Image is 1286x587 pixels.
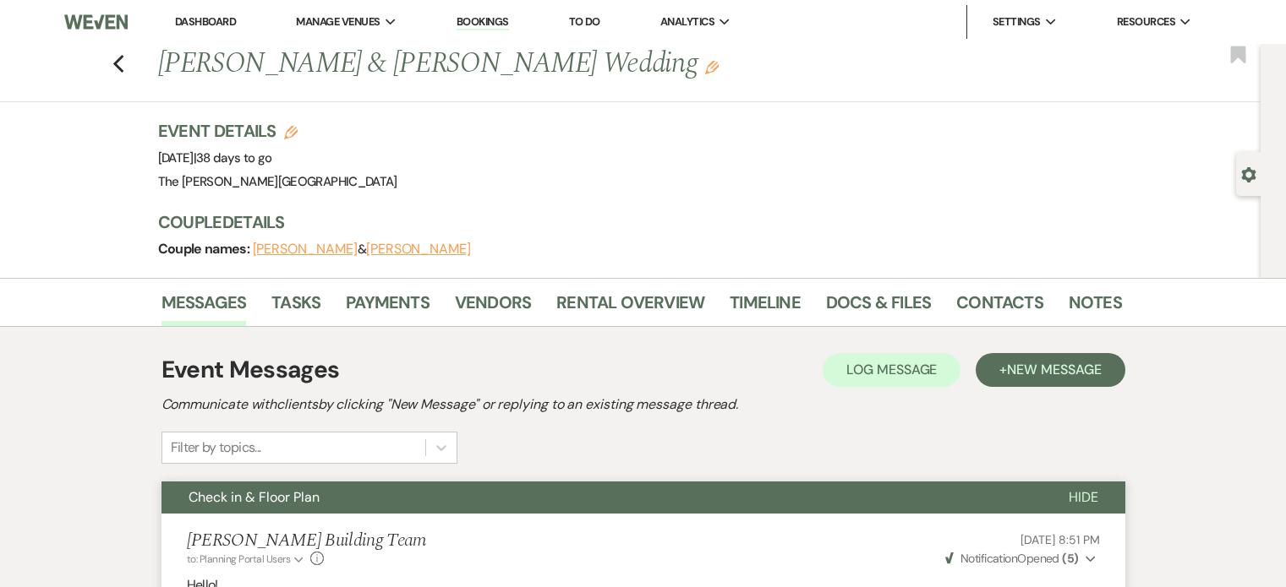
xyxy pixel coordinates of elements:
h5: [PERSON_NAME] Building Team [187,530,427,552]
a: To Do [569,14,600,29]
a: Bookings [457,14,509,30]
span: Couple names: [158,240,253,258]
h2: Communicate with clients by clicking "New Message" or replying to an existing message thread. [161,394,1125,415]
button: Log Message [823,353,960,387]
a: Dashboard [175,14,236,29]
h3: Couple Details [158,210,1105,234]
h3: Event Details [158,119,397,143]
button: Open lead details [1241,166,1256,182]
a: Messages [161,289,247,326]
span: 38 days to go [196,149,272,166]
a: Contacts [956,289,1043,326]
span: Opened [945,551,1079,566]
span: Check in & Floor Plan [189,488,320,506]
button: [PERSON_NAME] [366,242,471,256]
span: [DATE] [158,149,272,166]
span: Analytics [660,14,714,30]
span: to: Planning Portal Users [187,552,291,566]
span: Hide [1069,488,1098,506]
span: Log Message [846,361,937,378]
img: Weven Logo [64,4,128,40]
a: Tasks [271,289,320,326]
a: Timeline [730,289,801,326]
button: +New Message [976,353,1125,387]
button: NotificationOpened (5) [943,550,1100,568]
span: Notification [960,551,1017,566]
a: Docs & Files [826,289,931,326]
h1: Event Messages [161,352,340,388]
div: Filter by topics... [171,438,261,458]
span: The [PERSON_NAME][GEOGRAPHIC_DATA] [158,173,397,190]
button: Edit [705,59,719,74]
button: [PERSON_NAME] [253,242,358,256]
a: Notes [1069,289,1122,326]
span: | [194,149,272,166]
span: Resources [1117,14,1175,30]
strong: ( 5 ) [1062,551,1078,566]
span: [DATE] 8:51 PM [1021,532,1099,547]
a: Rental Overview [556,289,704,326]
h1: [PERSON_NAME] & [PERSON_NAME] Wedding [158,44,916,84]
button: Check in & Floor Plan [161,481,1042,514]
span: New Message [1007,361,1101,378]
a: Vendors [455,289,531,326]
span: Settings [993,14,1041,30]
button: Hide [1042,481,1125,514]
button: to: Planning Portal Users [187,552,307,567]
span: & [253,241,471,258]
span: Manage Venues [296,14,380,30]
a: Payments [346,289,430,326]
